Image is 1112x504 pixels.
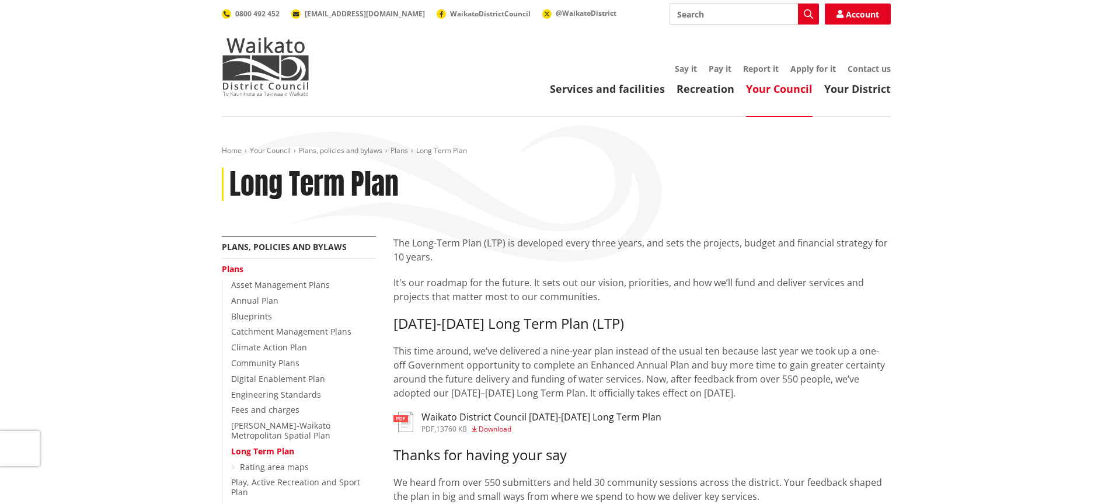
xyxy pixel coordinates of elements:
h3: Thanks for having your say [393,447,891,464]
a: 0800 492 452 [222,9,280,19]
a: Contact us [848,63,891,74]
a: Climate Action Plan [231,342,307,353]
h3: [DATE]-[DATE] Long Term Plan (LTP) [393,315,891,332]
img: Waikato District Council - Te Kaunihera aa Takiwaa o Waikato [222,37,309,96]
p: This time around, we’ve delivered a nine-year plan instead of the usual ten because last year we ... [393,344,891,400]
a: Report it [743,63,779,74]
span: [EMAIL_ADDRESS][DOMAIN_NAME] [305,9,425,19]
a: Plans [391,145,408,155]
a: Account [825,4,891,25]
img: document-pdf.svg [393,412,413,432]
a: Pay it [709,63,731,74]
a: Annual Plan [231,295,278,306]
span: 0800 492 452 [235,9,280,19]
a: Plans, policies and bylaws [222,241,347,252]
a: Rating area maps [240,461,309,472]
span: WaikatoDistrictCouncil [450,9,531,19]
a: Play, Active Recreation and Sport Plan [231,477,360,498]
a: [PERSON_NAME]-Waikato Metropolitan Spatial Plan [231,420,330,441]
a: Plans, policies and bylaws [299,145,382,155]
a: Services and facilities [550,82,665,96]
span: Long Term Plan [416,145,467,155]
a: Plans [222,263,243,274]
span: 13760 KB [436,424,467,434]
a: WaikatoDistrictCouncil [437,9,531,19]
span: @WaikatoDistrict [556,8,616,18]
a: @WaikatoDistrict [542,8,616,18]
p: The Long-Term Plan (LTP) is developed every three years, and sets the projects, budget and financ... [393,236,891,264]
a: Waikato District Council [DATE]-[DATE] Long Term Plan pdf,13760 KB Download [393,412,661,433]
span: We heard from over 550 submitters and held 30 community sessions across the district. Your feedba... [393,476,882,503]
div: , [421,426,661,433]
a: Apply for it [790,63,836,74]
a: Say it [675,63,697,74]
a: Long Term Plan [231,446,294,457]
a: Fees and charges [231,404,299,415]
nav: breadcrumb [222,146,891,156]
h1: Long Term Plan [229,168,399,201]
h3: Waikato District Council [DATE]-[DATE] Long Term Plan [421,412,661,423]
a: Digital Enablement Plan [231,373,325,384]
a: Catchment Management Plans [231,326,351,337]
span: pdf [421,424,434,434]
a: Your District [824,82,891,96]
a: Asset Management Plans [231,279,330,290]
a: Your Council [746,82,813,96]
a: Engineering Standards [231,389,321,400]
a: Community Plans [231,357,299,369]
a: Home [222,145,242,155]
p: It's our roadmap for the future. It sets out our vision, priorities, and how we’ll fund and deliv... [393,276,891,304]
input: Search input [670,4,819,25]
a: Blueprints [231,311,272,322]
a: Your Council [250,145,291,155]
span: Download [479,424,511,434]
a: [EMAIL_ADDRESS][DOMAIN_NAME] [291,9,425,19]
a: Recreation [677,82,734,96]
